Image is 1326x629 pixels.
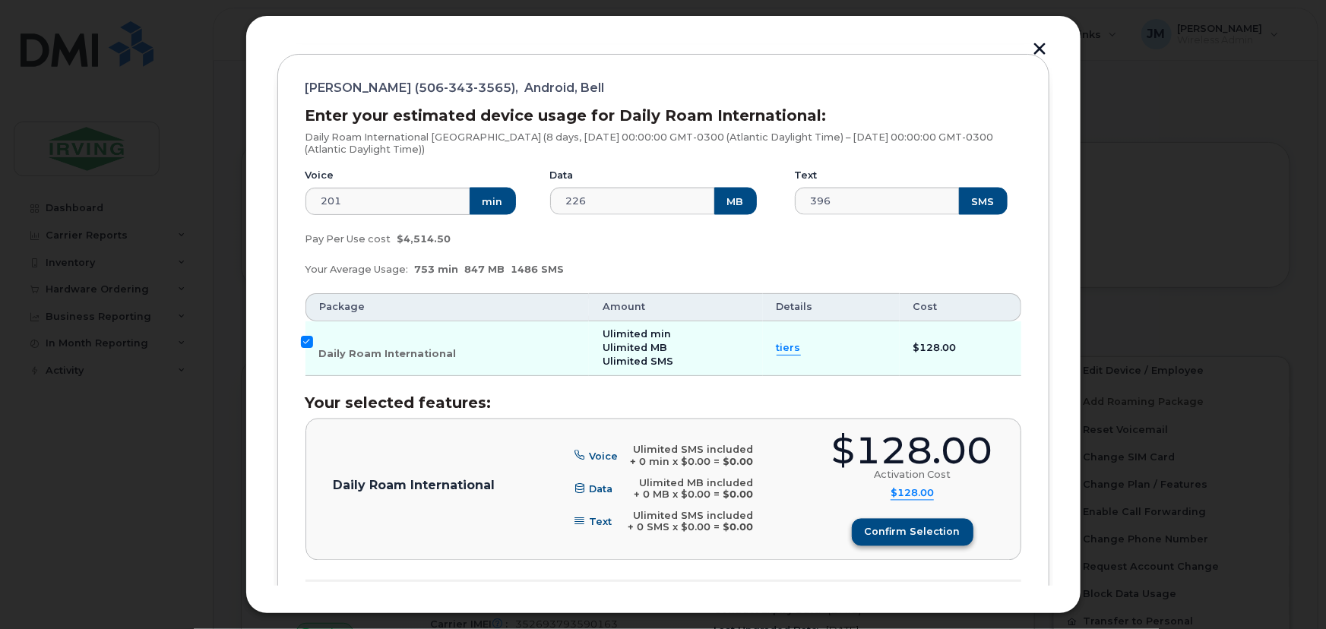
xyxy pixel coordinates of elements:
label: Voice [305,169,334,182]
summary: tiers [777,341,801,356]
th: Amount [589,293,763,321]
span: 1486 SMS [511,264,565,275]
h3: Enter your estimated device usage for Daily Roam International: [305,107,1021,124]
b: $0.00 [723,457,753,468]
td: $128.00 [900,321,1021,376]
span: 753 min [415,264,459,275]
b: $0.00 [723,522,753,533]
div: Ulimited SMS included [630,444,753,457]
span: Android, Bell [525,82,605,94]
h3: Your selected features: [305,394,1021,411]
span: Voice [589,450,618,462]
span: Your Average Usage: [305,264,409,275]
th: Details [763,293,900,321]
input: Daily Roam International [301,336,313,348]
th: Package [305,293,589,321]
summary: $128.00 [891,488,934,501]
div: $128.00 [832,433,993,470]
label: Data [550,169,574,182]
span: Daily Roam International [319,348,457,359]
span: Pay Per Use cost [305,233,391,245]
b: $0.00 [723,489,753,501]
span: Data [589,484,612,495]
span: [PERSON_NAME] (506-343-3565), [305,82,519,94]
span: $0.00 = [681,457,720,468]
p: Daily Roam International [334,480,495,492]
div: Ulimited SMS included [628,510,753,523]
span: 847 MB [465,264,505,275]
button: MB [714,188,757,215]
div: Activation Cost [874,469,951,482]
button: Confirm selection [852,519,973,546]
span: + 0 MB x [634,489,678,501]
span: $0.00 = [681,489,720,501]
span: $0.00 = [681,522,720,533]
p: Daily Roam International [GEOGRAPHIC_DATA] (8 days, [DATE] 00:00:00 GMT-0300 (Atlantic Daylight T... [305,131,1021,155]
span: Ulimited MB [603,342,667,353]
label: Text [795,169,818,182]
span: $4,514.50 [397,233,451,245]
th: Cost [900,293,1021,321]
span: + 0 SMS x [628,522,678,533]
button: SMS [959,188,1008,215]
span: Text [589,517,612,528]
span: Confirm selection [865,525,960,539]
span: Ulimited SMS [603,356,673,367]
div: Ulimited MB included [634,478,753,490]
span: + 0 min x [630,457,678,468]
span: Ulimited min [603,328,671,340]
button: min [470,188,516,215]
